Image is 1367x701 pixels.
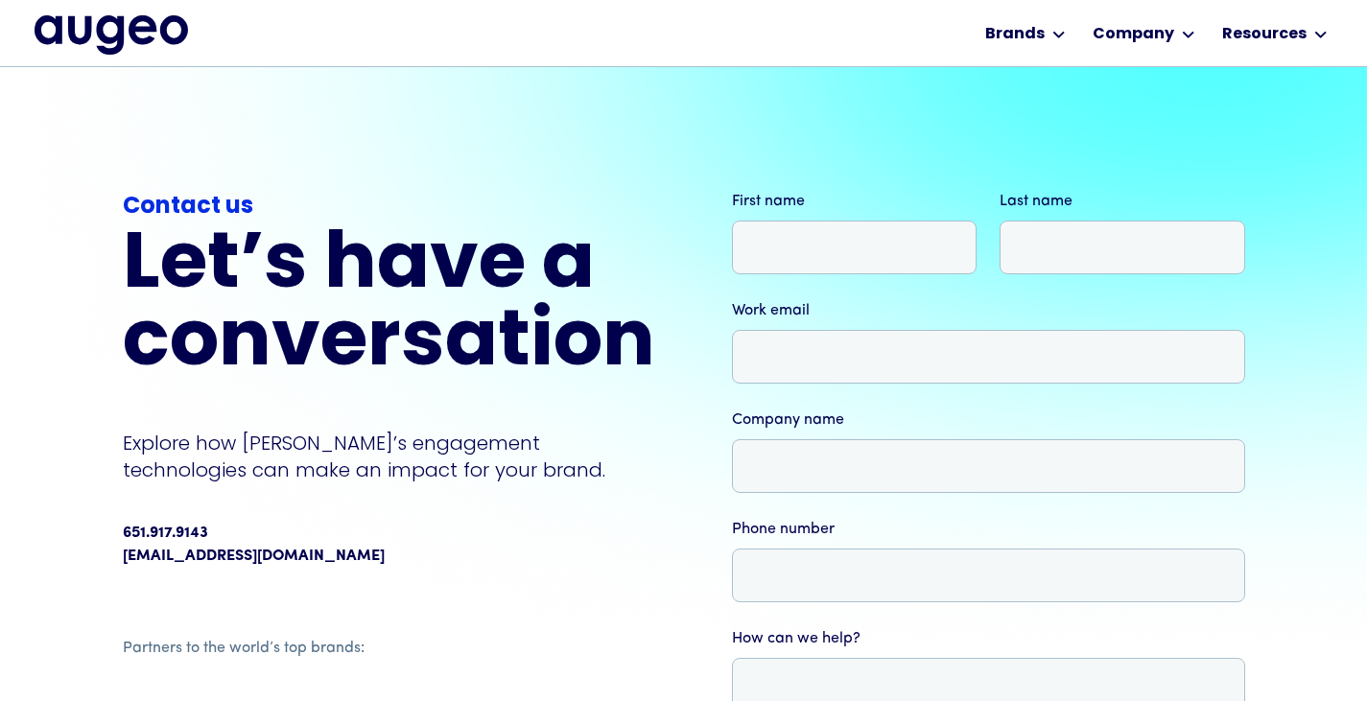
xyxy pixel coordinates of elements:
[123,522,208,545] div: 651.917.9143
[35,15,188,54] a: home
[1000,190,1245,213] label: Last name
[123,190,655,224] div: Contact us
[732,409,1245,432] label: Company name
[732,190,978,213] label: First name
[35,15,188,54] img: Augeo's full logo in midnight blue.
[1093,23,1174,46] div: Company
[123,637,647,660] div: Partners to the world’s top brands:
[732,299,1245,322] label: Work email
[732,518,1245,541] label: Phone number
[123,545,385,568] a: [EMAIL_ADDRESS][DOMAIN_NAME]
[732,627,1245,650] label: How can we help?
[985,23,1045,46] div: Brands
[123,228,655,384] h2: Let’s have a conversation
[1222,23,1307,46] div: Resources
[123,430,655,483] p: Explore how [PERSON_NAME]’s engagement technologies can make an impact for your brand.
